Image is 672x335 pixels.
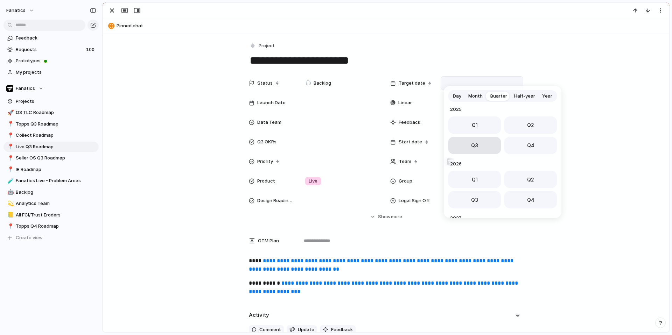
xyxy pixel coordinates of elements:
button: Q2 [504,116,557,134]
span: Day [453,93,461,100]
span: Quarter [490,93,507,100]
button: Q4 [504,137,557,154]
button: Q4 [504,191,557,208]
span: Q1 [472,121,478,129]
button: Month [465,91,486,102]
button: Q3 [448,191,501,208]
span: Q1 [472,176,478,183]
span: Half-year [514,93,535,100]
span: Q3 [471,142,478,149]
span: Q4 [527,196,534,204]
span: 2025 [448,105,557,114]
span: Q3 [471,196,478,204]
span: Q2 [527,121,534,129]
button: Quarter [486,91,511,102]
span: Month [468,93,483,100]
span: 2026 [448,160,557,168]
button: Day [449,91,465,102]
button: Q3 [448,137,501,154]
span: 2027 [448,214,557,222]
button: Half-year [511,91,539,102]
button: Q1 [448,116,501,134]
span: Q4 [527,142,534,149]
button: Year [539,91,556,102]
button: Q2 [504,171,557,188]
span: Q2 [527,176,534,183]
span: Year [542,93,552,100]
button: Q1 [448,171,501,188]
